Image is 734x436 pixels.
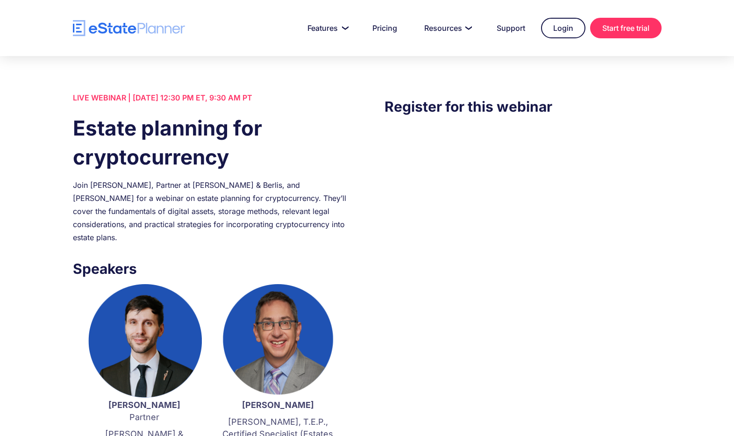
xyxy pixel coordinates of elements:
p: Partner [87,399,202,423]
div: Join [PERSON_NAME], Partner at [PERSON_NAME] & Berlis, and [PERSON_NAME] for a webinar on estate ... [73,179,349,244]
a: Features [296,19,356,37]
iframe: Form 0 [385,136,661,295]
a: Support [485,19,536,37]
h3: Speakers [73,258,349,279]
h1: Estate planning for cryptocurrency [73,114,349,172]
a: Pricing [361,19,408,37]
strong: [PERSON_NAME] [242,400,314,410]
h3: Register for this webinar [385,96,661,117]
strong: [PERSON_NAME] [108,400,180,410]
a: Login [541,18,585,38]
a: Start free trial [590,18,662,38]
div: LIVE WEBINAR | [DATE] 12:30 PM ET, 9:30 AM PT [73,91,349,104]
a: Resources [413,19,481,37]
a: home [73,20,185,36]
